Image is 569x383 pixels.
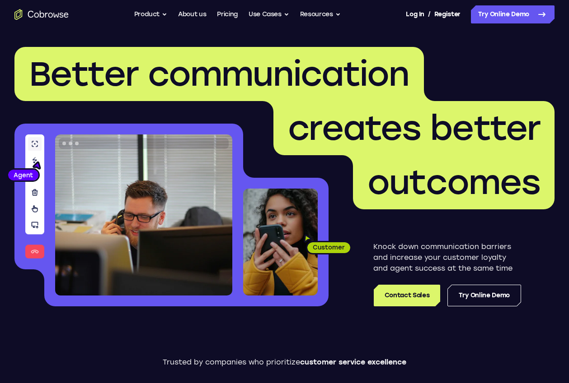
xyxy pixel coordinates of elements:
[29,54,409,94] span: Better communication
[428,9,431,20] span: /
[300,358,406,366] span: customer service excellence
[288,108,540,148] span: creates better
[471,5,555,23] a: Try Online Demo
[374,285,440,306] a: Contact Sales
[367,162,540,203] span: outcomes
[434,5,461,23] a: Register
[14,9,69,20] a: Go to the home page
[249,5,289,23] button: Use Cases
[447,285,521,306] a: Try Online Demo
[406,5,424,23] a: Log In
[134,5,168,23] button: Product
[373,241,521,274] p: Knock down communication barriers and increase your customer loyalty and agent success at the sam...
[243,189,318,295] img: A customer holding their phone
[178,5,206,23] a: About us
[300,5,341,23] button: Resources
[55,134,232,295] img: A customer support agent talking on the phone
[217,5,238,23] a: Pricing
